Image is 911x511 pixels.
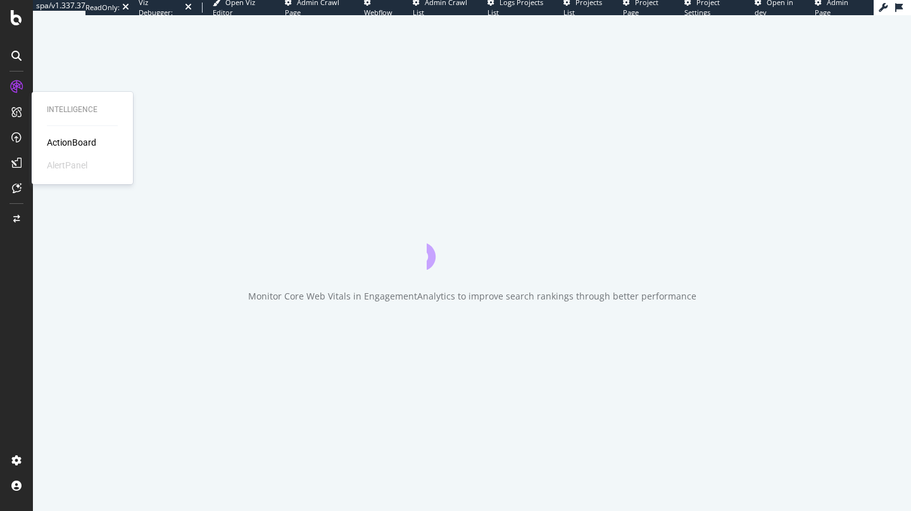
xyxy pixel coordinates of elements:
[47,104,118,115] div: Intelligence
[47,136,96,149] a: ActionBoard
[85,3,120,13] div: ReadOnly:
[248,290,696,303] div: Monitor Core Web Vitals in EngagementAnalytics to improve search rankings through better performance
[47,159,87,172] div: AlertPanel
[427,224,518,270] div: animation
[364,8,393,17] span: Webflow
